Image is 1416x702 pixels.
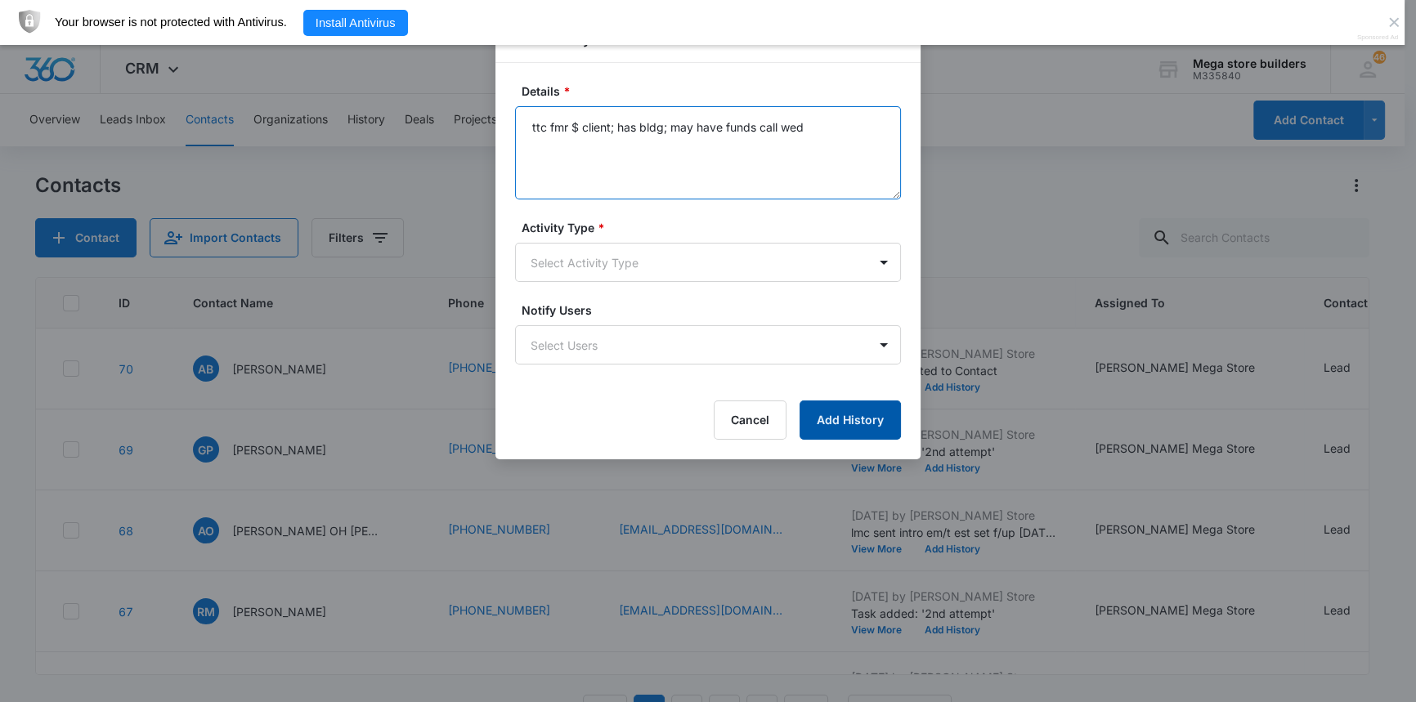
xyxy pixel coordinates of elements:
textarea: ttc fmr $ client; has bldg; may have funds call wed [515,106,901,199]
label: Notify Users [522,302,907,319]
label: Details [522,83,907,100]
button: Add History [800,400,901,440]
button: Cancel [714,400,786,440]
label: Activity Type [522,219,907,236]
